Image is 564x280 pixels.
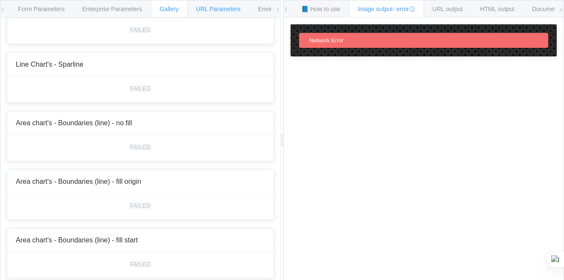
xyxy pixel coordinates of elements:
span: Area chart's - Boundaries (line) - fill origin [16,178,141,185]
span: Line Chart's - Sparline [16,61,83,68]
span: Environments [258,6,295,12]
div: FAILED [130,202,151,209]
div: FAILED [130,85,151,92]
span: 📘 How to use [301,6,340,12]
div: FAILED [130,261,151,268]
span: - error [393,6,415,12]
span: URL Parameters [196,6,240,12]
div: FAILED [130,27,151,33]
span: Enterprise Parameters [82,6,142,12]
span: URL output [433,6,463,12]
span: HTML output [480,6,514,12]
span: Form Parameters [18,6,65,12]
span: Area chart's - Boundaries (line) - fill start [16,236,138,244]
span: Gallery [160,6,178,12]
span: Network Error [309,37,344,44]
span: Area chart's - Boundaries (line) - no fill [16,119,132,127]
div: FAILED [130,144,151,150]
span: Image output [358,6,415,12]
